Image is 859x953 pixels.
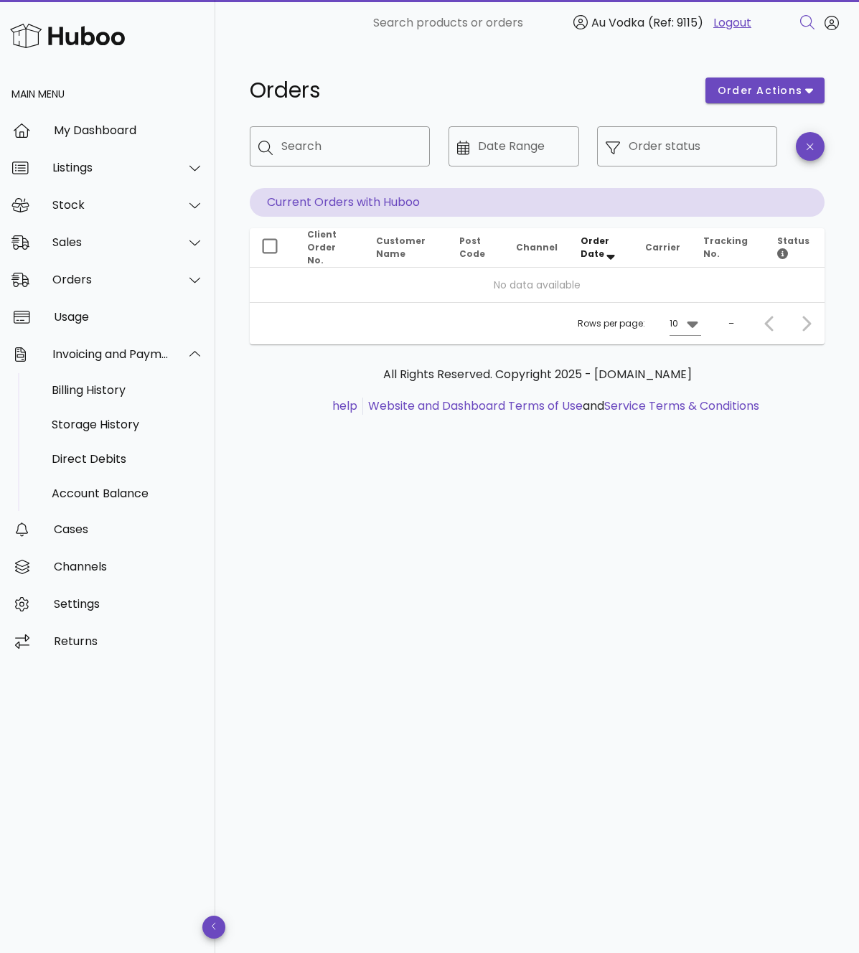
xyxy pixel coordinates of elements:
span: Carrier [645,241,680,253]
th: Status [766,228,825,268]
th: Order Date: Sorted descending. Activate to remove sorting. [569,228,634,268]
span: Order Date [581,235,609,260]
span: Channel [516,241,558,253]
div: My Dashboard [54,123,204,137]
button: order actions [705,78,825,103]
li: and [363,398,759,415]
a: Website and Dashboard Terms of Use [368,398,583,414]
th: Post Code [448,228,504,268]
div: 10 [670,317,678,330]
div: Orders [52,273,169,286]
span: (Ref: 9115) [648,14,703,31]
div: Stock [52,198,169,212]
div: Returns [54,634,204,648]
td: No data available [250,268,825,302]
div: Invoicing and Payments [52,347,169,361]
img: Huboo Logo [10,20,125,51]
span: order actions [717,83,803,98]
a: Service Terms & Conditions [604,398,759,414]
div: Listings [52,161,169,174]
div: Channels [54,560,204,573]
a: Logout [713,14,751,32]
div: Rows per page: [578,303,701,344]
th: Carrier [634,228,692,268]
p: Current Orders with Huboo [250,188,825,217]
th: Tracking No. [692,228,766,268]
th: Customer Name [365,228,448,268]
span: Status [777,235,809,260]
div: Settings [54,597,204,611]
div: Cases [54,522,204,536]
span: Customer Name [376,235,426,260]
span: Tracking No. [703,235,748,260]
span: Au Vodka [591,14,644,31]
div: Usage [54,310,204,324]
th: Client Order No. [296,228,365,268]
span: Post Code [459,235,485,260]
div: Sales [52,235,169,249]
div: 10Rows per page: [670,312,701,335]
p: All Rights Reserved. Copyright 2025 - [DOMAIN_NAME] [261,366,813,383]
div: Account Balance [52,487,204,500]
span: Client Order No. [307,228,337,266]
div: Direct Debits [52,452,204,466]
h1: Orders [250,78,688,103]
div: – [728,317,734,330]
th: Channel [504,228,569,268]
div: Storage History [52,418,204,431]
div: Billing History [52,383,204,397]
a: help [332,398,357,414]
